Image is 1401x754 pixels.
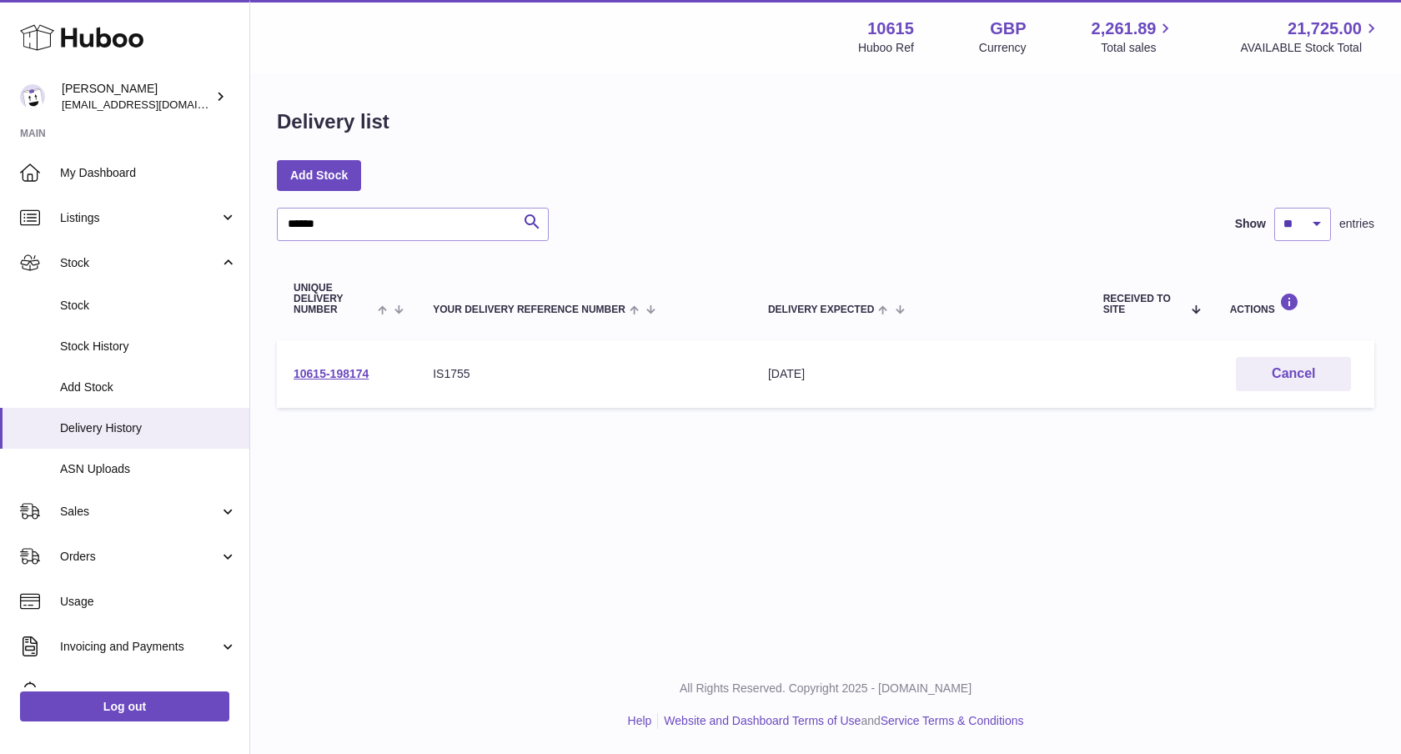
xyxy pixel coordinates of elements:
[628,714,652,727] a: Help
[62,98,245,111] span: [EMAIL_ADDRESS][DOMAIN_NAME]
[433,366,735,382] div: IS1755
[990,18,1026,40] strong: GBP
[60,210,219,226] span: Listings
[433,304,625,315] span: Your Delivery Reference Number
[60,594,237,610] span: Usage
[60,549,219,565] span: Orders
[60,255,219,271] span: Stock
[664,714,861,727] a: Website and Dashboard Terms of Use
[1240,18,1381,56] a: 21,725.00 AVAILABLE Stock Total
[979,40,1027,56] div: Currency
[264,681,1388,696] p: All Rights Reserved. Copyright 2025 - [DOMAIN_NAME]
[1339,216,1374,232] span: entries
[20,84,45,109] img: fulfillment@fable.com
[1101,40,1175,56] span: Total sales
[1235,216,1266,232] label: Show
[60,339,237,354] span: Stock History
[1236,357,1351,391] button: Cancel
[1288,18,1362,40] span: 21,725.00
[1092,18,1157,40] span: 2,261.89
[60,420,237,436] span: Delivery History
[658,713,1023,729] li: and
[768,304,874,315] span: Delivery Expected
[277,108,389,135] h1: Delivery list
[768,366,1070,382] div: [DATE]
[60,461,237,477] span: ASN Uploads
[60,165,237,181] span: My Dashboard
[1103,294,1183,315] span: Received to Site
[1230,293,1358,315] div: Actions
[60,639,219,655] span: Invoicing and Payments
[294,283,374,316] span: Unique Delivery Number
[881,714,1024,727] a: Service Terms & Conditions
[60,380,237,395] span: Add Stock
[858,40,914,56] div: Huboo Ref
[60,684,237,700] span: Cases
[1240,40,1381,56] span: AVAILABLE Stock Total
[60,298,237,314] span: Stock
[294,367,369,380] a: 10615-198174
[20,691,229,721] a: Log out
[277,160,361,190] a: Add Stock
[1092,18,1176,56] a: 2,261.89 Total sales
[62,81,212,113] div: [PERSON_NAME]
[867,18,914,40] strong: 10615
[60,504,219,520] span: Sales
